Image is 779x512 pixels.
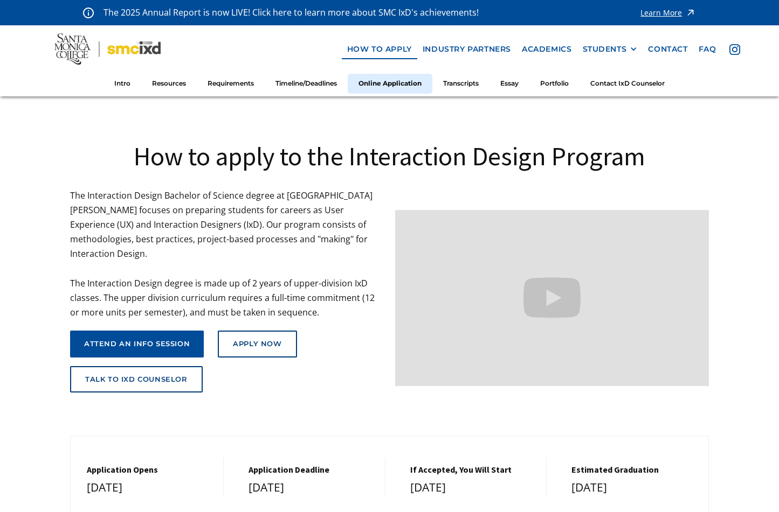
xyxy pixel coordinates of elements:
[342,39,417,59] a: how to apply
[693,39,722,59] a: faq
[640,9,682,17] div: Learn More
[84,340,190,348] div: attend an info session
[685,5,696,20] img: icon - arrow - alert
[70,331,204,357] a: attend an info session
[410,465,536,475] h5: If Accepted, You Will Start
[395,210,709,386] iframe: Design your future with a Bachelor's Degree in Interaction Design from Santa Monica College
[516,39,577,59] a: Academics
[249,465,374,475] h5: Application Deadline
[583,45,627,54] div: STUDENTS
[104,5,480,20] p: The 2025 Annual Report is now LIVE! Click here to learn more about SMC IxD's achievements!
[571,478,698,497] div: [DATE]
[141,74,197,94] a: Resources
[85,375,188,384] div: talk to ixd counselor
[348,74,432,94] a: Online Application
[729,44,740,55] img: icon - instagram
[583,45,638,54] div: STUDENTS
[70,139,709,173] h1: How to apply to the Interaction Design Program
[640,5,696,20] a: Learn More
[218,331,297,357] a: Apply Now
[265,74,348,94] a: Timeline/Deadlines
[197,74,265,94] a: Requirements
[70,188,384,320] p: The Interaction Design Bachelor of Science degree at [GEOGRAPHIC_DATA][PERSON_NAME] focuses on pr...
[580,74,675,94] a: Contact IxD Counselor
[529,74,580,94] a: Portfolio
[54,33,161,65] img: Santa Monica College - SMC IxD logo
[87,478,212,497] div: [DATE]
[571,465,698,475] h5: estimated graduation
[410,478,536,497] div: [DATE]
[83,7,94,18] img: icon - information - alert
[432,74,490,94] a: Transcripts
[643,39,693,59] a: contact
[70,366,203,393] a: talk to ixd counselor
[249,478,374,497] div: [DATE]
[417,39,516,59] a: industry partners
[490,74,529,94] a: Essay
[233,340,281,348] div: Apply Now
[87,465,212,475] h5: Application Opens
[104,74,141,94] a: Intro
